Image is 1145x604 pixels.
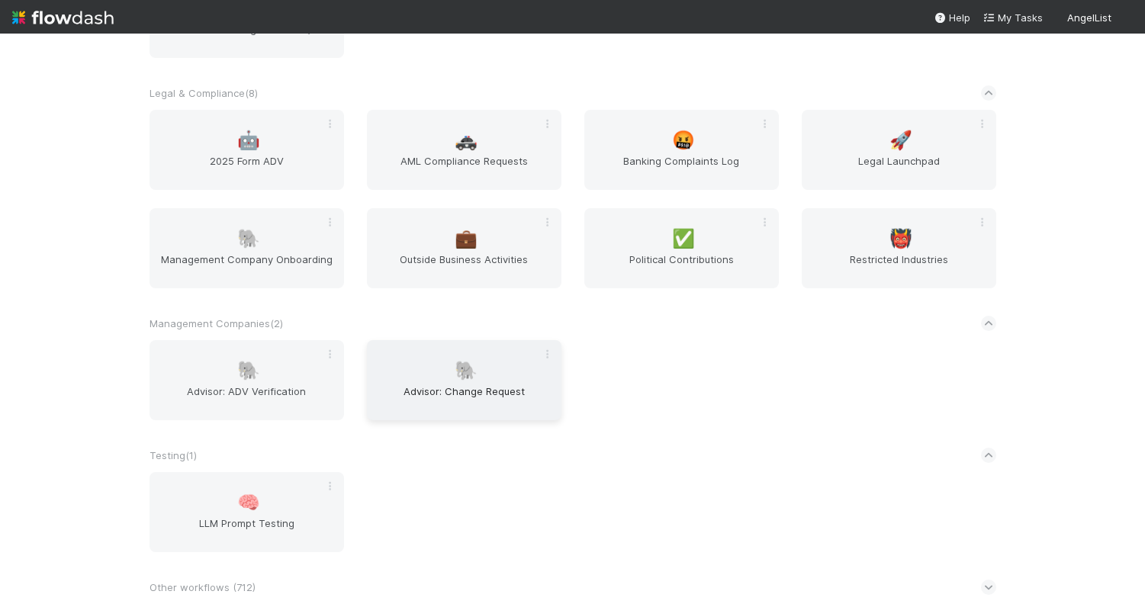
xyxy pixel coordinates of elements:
[934,10,970,25] div: Help
[150,317,283,329] span: Management Companies ( 2 )
[367,208,561,288] a: 💼Outside Business Activities
[672,130,695,150] span: 🤬
[150,110,344,190] a: 🤖2025 Form ADV
[150,87,258,99] span: Legal & Compliance ( 8 )
[802,110,996,190] a: 🚀Legal Launchpad
[584,110,779,190] a: 🤬Banking Complaints Log
[373,384,555,414] span: Advisor: Change Request
[12,5,114,31] img: logo-inverted-e16ddd16eac7371096b0.svg
[150,472,344,552] a: 🧠LLM Prompt Testing
[802,208,996,288] a: 👹Restricted Industries
[889,130,912,150] span: 🚀
[150,581,256,593] span: Other workflows ( 712 )
[367,340,561,420] a: 🐘Advisor: Change Request
[672,229,695,249] span: ✅
[1118,11,1133,26] img: avatar_c545aa83-7101-4841-8775-afeaaa9cc762.png
[156,153,338,184] span: 2025 Form ADV
[237,229,260,249] span: 🐘
[584,208,779,288] a: ✅Political Contributions
[889,229,912,249] span: 👹
[237,130,260,150] span: 🤖
[983,11,1043,24] span: My Tasks
[808,153,990,184] span: Legal Launchpad
[237,493,260,512] span: 🧠
[156,252,338,282] span: Management Company Onboarding
[150,340,344,420] a: 🐘Advisor: ADV Verification
[590,252,773,282] span: Political Contributions
[156,21,338,52] span: DLS (Direct Legal Services)
[150,208,344,288] a: 🐘Management Company Onboarding
[455,229,478,249] span: 💼
[156,384,338,414] span: Advisor: ADV Verification
[367,110,561,190] a: 🚓AML Compliance Requests
[156,516,338,546] span: LLM Prompt Testing
[590,153,773,184] span: Banking Complaints Log
[808,252,990,282] span: Restricted Industries
[373,252,555,282] span: Outside Business Activities
[1067,11,1111,24] span: AngelList
[455,361,478,381] span: 🐘
[150,449,197,461] span: Testing ( 1 )
[455,130,478,150] span: 🚓
[983,10,1043,25] a: My Tasks
[237,361,260,381] span: 🐘
[373,153,555,184] span: AML Compliance Requests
